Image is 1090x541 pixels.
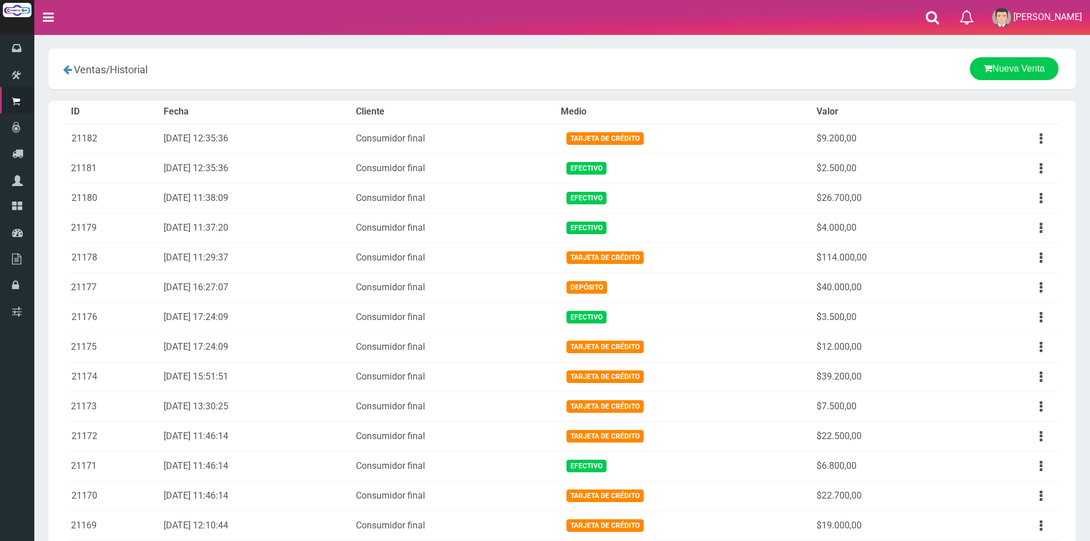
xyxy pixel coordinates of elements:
[351,481,556,511] td: Consumidor final
[566,370,644,382] span: Tarjeta de Crédito
[351,451,556,481] td: Consumidor final
[66,362,159,392] td: 21174
[812,421,967,451] td: $22.500,00
[351,183,556,213] td: Consumidor final
[566,430,644,442] span: Tarjeta de Crédito
[159,213,352,243] td: [DATE] 11:37:20
[566,519,644,531] span: Tarjeta de Crédito
[57,57,394,81] div: /
[812,183,967,213] td: $26.700,00
[159,481,352,511] td: [DATE] 11:46:14
[812,392,967,421] td: $7.500,00
[812,243,967,273] td: $114.000,00
[566,400,644,412] span: Tarjeta de Crédito
[159,273,352,302] td: [DATE] 16:27:07
[66,481,159,511] td: 21170
[66,183,159,213] td: 21180
[566,162,607,174] span: Efectivo
[74,64,106,76] span: Ventas
[351,332,556,362] td: Consumidor final
[566,460,607,472] span: Efectivo
[66,124,159,154] td: 21182
[159,153,352,183] td: [DATE] 12:35:36
[351,392,556,421] td: Consumidor final
[66,451,159,481] td: 21171
[566,281,607,293] span: Depósito
[970,57,1059,80] a: Nueva Venta
[566,251,644,263] span: Tarjeta de Crédito
[566,222,607,234] span: Efectivo
[159,511,352,540] td: [DATE] 12:10:44
[812,332,967,362] td: $12.000,00
[110,64,148,76] span: Historial
[351,273,556,302] td: Consumidor final
[159,332,352,362] td: [DATE] 17:24:09
[812,273,967,302] td: $40.000,00
[351,421,556,451] td: Consumidor final
[351,213,556,243] td: Consumidor final
[351,362,556,392] td: Consumidor final
[159,124,352,154] td: [DATE] 12:35:36
[159,302,352,332] td: [DATE] 17:24:09
[812,213,967,243] td: $4.000,00
[66,392,159,421] td: 21173
[812,481,967,511] td: $22.700,00
[66,511,159,540] td: 21169
[66,273,159,302] td: 21177
[66,153,159,183] td: 21181
[566,192,607,204] span: Efectivo
[556,101,812,124] th: Medio
[812,124,967,154] td: $9.200,00
[812,511,967,540] td: $19.000,00
[566,132,644,144] span: Tarjeta de Crédito
[351,124,556,154] td: Consumidor final
[66,421,159,451] td: 21172
[351,153,556,183] td: Consumidor final
[351,101,556,124] th: Cliente
[812,101,967,124] th: Valor
[66,101,159,124] th: ID
[992,8,1011,27] img: User Image
[351,511,556,540] td: Consumidor final
[159,362,352,392] td: [DATE] 15:51:51
[812,302,967,332] td: $3.500,00
[159,243,352,273] td: [DATE] 11:29:37
[351,302,556,332] td: Consumidor final
[351,243,556,273] td: Consumidor final
[66,302,159,332] td: 21176
[812,153,967,183] td: $2.500,00
[66,213,159,243] td: 21179
[66,332,159,362] td: 21175
[812,362,967,392] td: $39.200,00
[566,311,607,323] span: Efectivo
[159,392,352,421] td: [DATE] 13:30:25
[566,341,644,353] span: Tarjeta de Crédito
[159,421,352,451] td: [DATE] 11:46:14
[1013,11,1082,22] span: [PERSON_NAME]
[66,243,159,273] td: 21178
[812,451,967,481] td: $6.800,00
[3,3,31,17] img: Logo grande
[159,101,352,124] th: Fecha
[159,183,352,213] td: [DATE] 11:38:09
[159,451,352,481] td: [DATE] 11:46:14
[566,489,644,501] span: Tarjeta de Crédito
